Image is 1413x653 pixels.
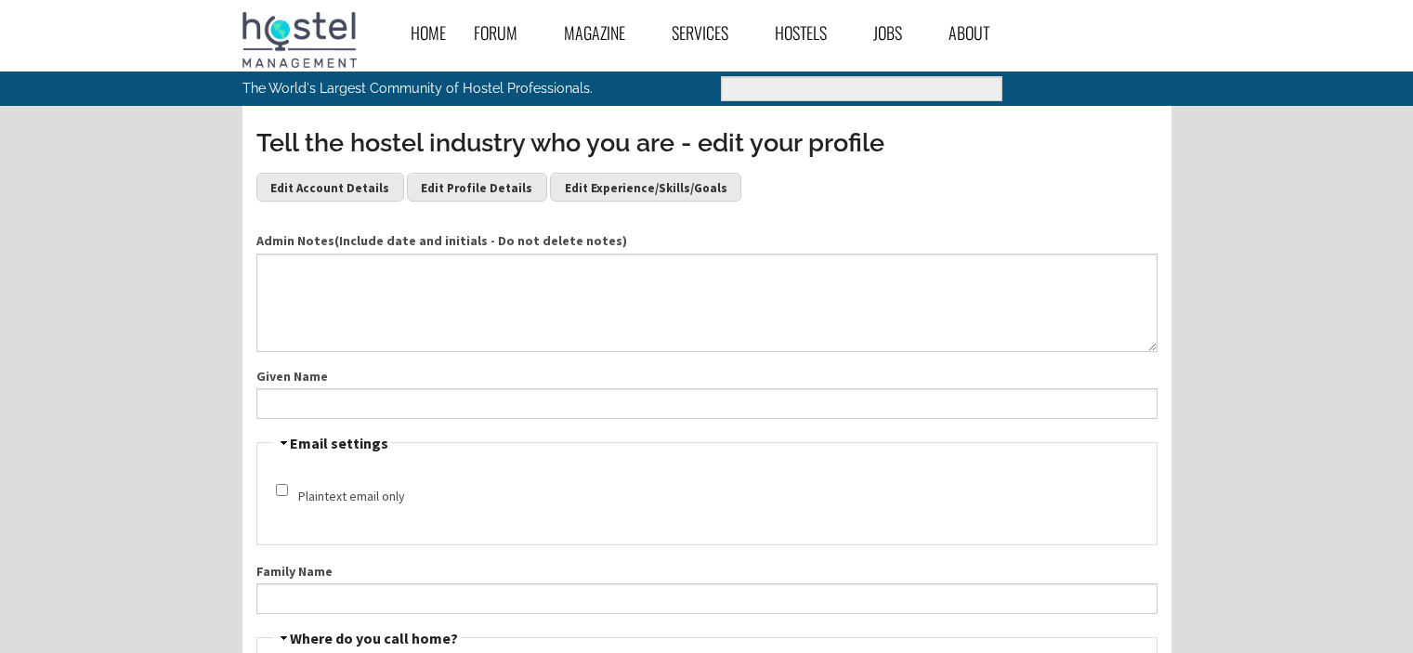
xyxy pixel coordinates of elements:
[658,12,761,54] a: Services
[242,72,630,105] p: The World's Largest Community of Hostel Professionals.
[256,231,1158,251] label: Admin Notes(Include date and initials - Do not delete notes)
[256,562,1158,581] label: Family Name
[550,173,741,201] a: Edit Experience/Skills/Goals
[721,76,1002,101] input: Enter the terms you wish to search for.
[276,484,288,496] input: Check this option if you do not wish to receive email messages with graphics and styles.
[242,12,357,68] img: Hostel Management Home
[550,12,658,54] a: Magazine
[460,12,550,54] a: Forum
[407,173,547,201] a: Edit Profile Details
[859,12,935,54] a: Jobs
[935,12,1022,54] a: About
[397,12,460,54] a: Home
[256,125,1158,161] h3: Tell the hostel industry who you are - edit your profile
[276,631,458,646] span: Where do you call home?
[256,173,404,201] a: Edit Account Details
[298,487,405,506] label: Plaintext email only
[256,367,1158,386] label: Given Name
[276,436,388,451] span: Email settings
[761,12,859,54] a: Hostels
